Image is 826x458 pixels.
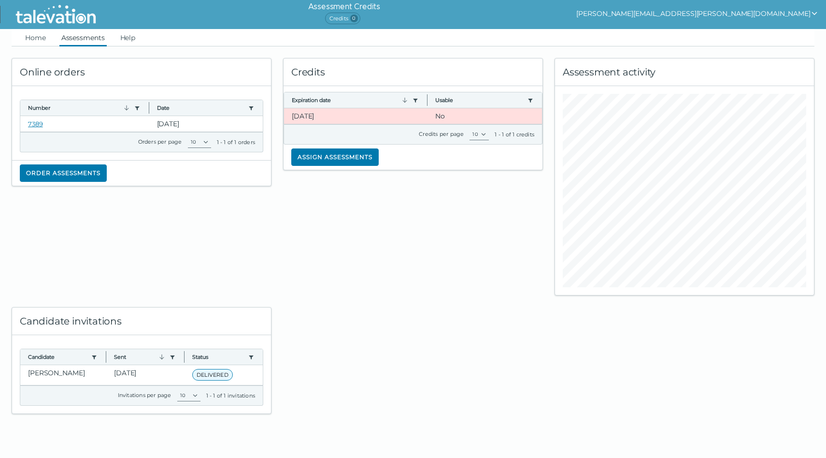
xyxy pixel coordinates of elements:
label: Invitations per page [118,392,171,399]
button: Sent [114,353,166,361]
clr-dg-cell: [DATE] [284,108,428,124]
button: Column resize handle [103,346,109,367]
div: 1 - 1 of 1 orders [217,138,255,146]
button: Status [192,353,244,361]
button: Date [157,104,245,112]
clr-dg-cell: [DATE] [149,116,263,132]
div: Online orders [12,59,271,86]
div: Assessment activity [555,59,814,86]
span: Credits [325,13,360,24]
button: Column resize handle [181,346,187,367]
clr-dg-cell: [DATE] [106,365,185,385]
button: Expiration date [292,96,409,104]
button: Number [28,104,130,112]
clr-dg-cell: [PERSON_NAME] [20,365,106,385]
clr-dg-cell: No [427,108,542,124]
a: Home [23,29,48,46]
label: Orders per page [138,138,182,145]
button: Column resize handle [424,89,430,110]
button: Assign assessments [291,148,379,166]
img: Talevation_Logo_Transparent_white.png [12,2,100,27]
h6: Assessment Credits [308,1,380,13]
button: Candidate [28,353,87,361]
button: show user actions [576,8,818,19]
button: Usable [435,96,524,104]
div: 1 - 1 of 1 invitations [206,392,255,399]
div: Candidate invitations [12,308,271,335]
span: DELIVERED [192,369,233,381]
div: 1 - 1 of 1 credits [495,131,534,138]
button: Column resize handle [146,97,152,118]
a: Assessments [59,29,107,46]
span: 0 [350,15,358,22]
a: 7389 [28,120,43,128]
div: Credits [284,59,542,86]
label: Credits per page [419,131,464,137]
a: Help [118,29,138,46]
button: Order assessments [20,164,107,182]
